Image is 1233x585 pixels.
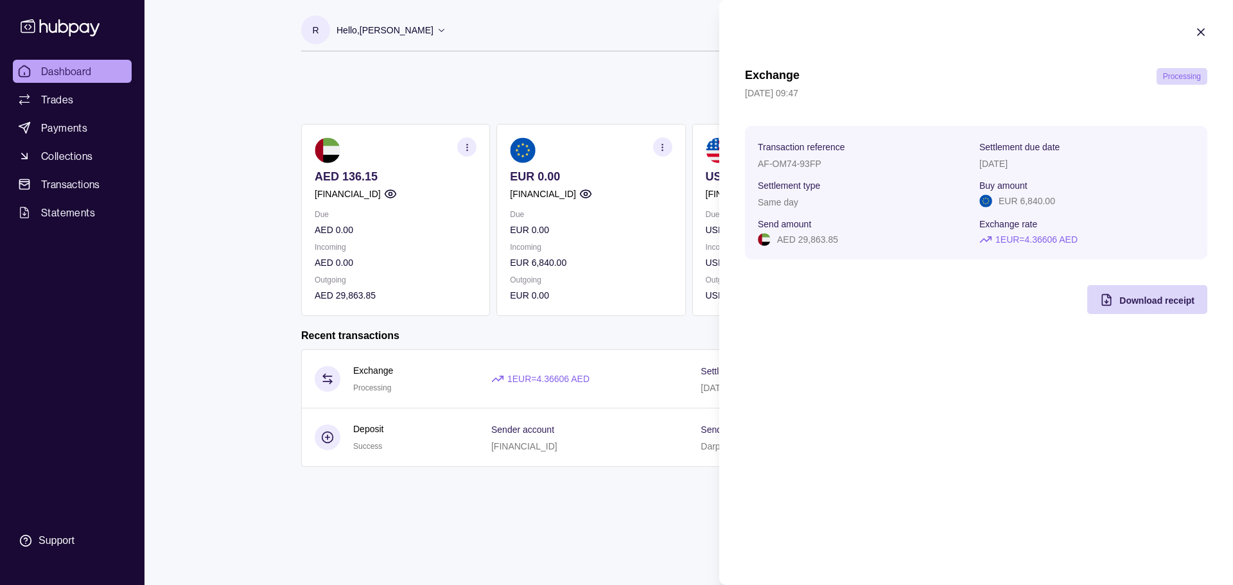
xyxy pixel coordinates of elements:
p: EUR 6,840.00 [999,194,1055,208]
img: ae [758,233,771,246]
img: eu [979,195,992,207]
p: 1 EUR = 4.36606 AED [995,232,1078,247]
p: Same day [758,197,798,207]
p: [DATE] 09:47 [745,86,1207,100]
p: Settlement type [758,180,820,191]
h1: Exchange [745,68,800,85]
span: Processing [1163,72,1201,81]
p: AED 29,863.85 [777,232,838,247]
p: AF-OM74-93FP [758,159,821,169]
p: Transaction reference [758,142,845,152]
p: Send amount [758,219,811,229]
p: Exchange rate [979,219,1037,229]
button: Download receipt [1087,285,1207,314]
p: Settlement due date [979,142,1060,152]
span: Download receipt [1119,295,1194,306]
p: [DATE] [979,159,1008,169]
p: Buy amount [979,180,1027,191]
